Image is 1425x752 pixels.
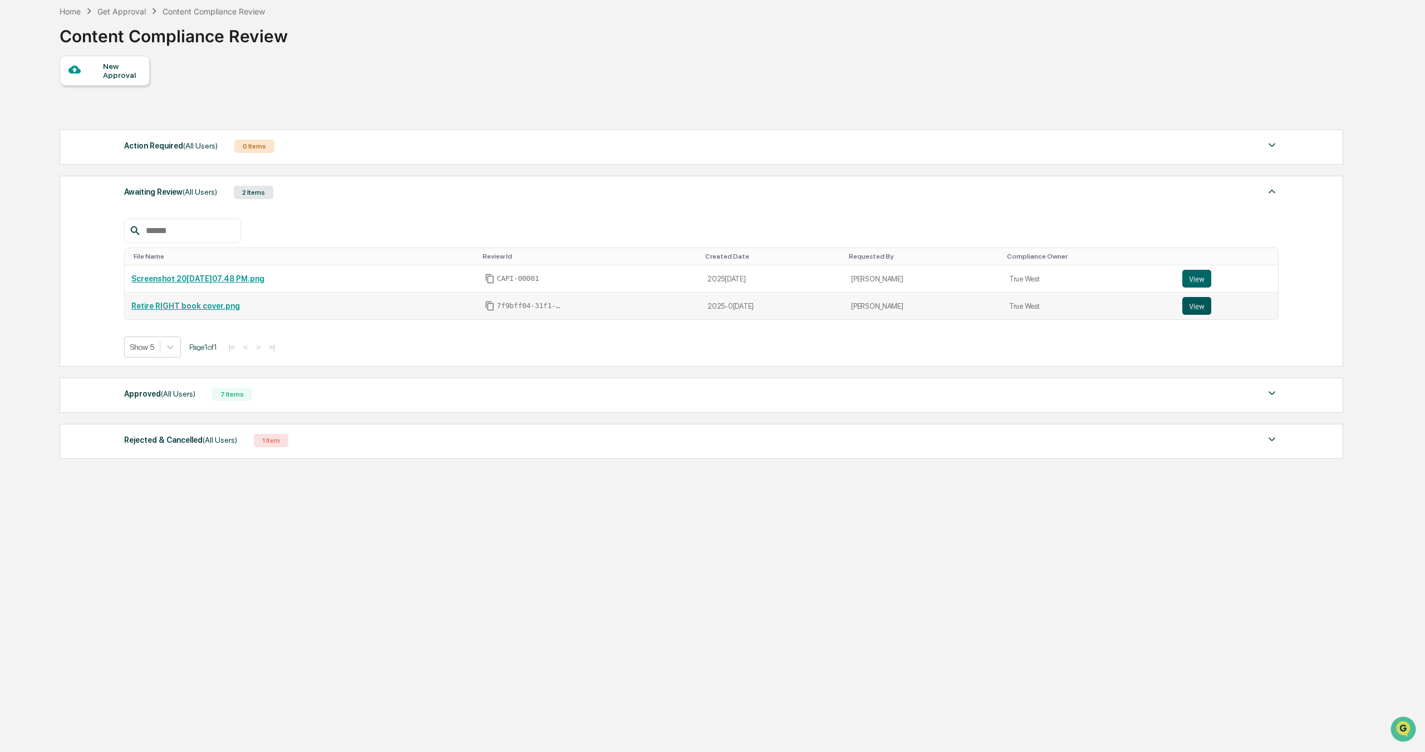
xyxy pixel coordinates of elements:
button: > [253,343,264,352]
div: Toggle SortBy [134,253,474,260]
div: 1 Item [254,434,288,447]
div: Action Required [124,138,218,153]
img: caret [1265,185,1279,198]
div: 🗄️ [81,141,90,150]
div: 2 Items [234,186,273,199]
span: Copy Id [485,274,495,284]
button: Start new chat [189,88,203,102]
a: View [1182,270,1271,288]
div: 🖐️ [11,141,20,150]
td: 2025-0[DATE] [701,293,844,319]
span: Copy Id [485,301,495,311]
div: New Approval [103,62,140,80]
td: True West [1003,293,1176,319]
a: 🗄️Attestations [76,136,142,156]
a: 🖐️Preclearance [7,136,76,156]
div: Toggle SortBy [705,253,840,260]
div: Toggle SortBy [483,253,697,260]
div: Content Compliance Review [163,7,265,16]
a: 🔎Data Lookup [7,157,75,177]
td: 2025[DATE] [701,265,844,293]
a: Powered byPylon [78,188,135,197]
p: How can we help? [11,23,203,41]
td: [PERSON_NAME] [844,265,1003,293]
span: Pylon [111,189,135,197]
img: caret [1265,138,1279,152]
div: 7 Items [212,388,252,401]
td: [PERSON_NAME] [844,293,1003,319]
button: View [1182,270,1211,288]
img: caret [1265,433,1279,446]
button: >| [266,343,278,352]
div: Approved [124,387,195,401]
span: Preclearance [22,140,72,151]
a: Retire RIGHT book cover.png [131,301,240,310]
span: (All Users) [183,141,218,150]
span: (All Users) [161,389,195,398]
span: CAPI-00001 [497,274,539,283]
img: 1746055101610-c473b297-6a78-478c-a979-82029cc54cd1 [11,85,31,105]
div: Rejected & Cancelled [124,433,237,447]
button: < [240,343,251,352]
button: View [1182,297,1211,315]
a: View [1182,297,1271,315]
span: (All Users) [183,187,217,196]
div: Content Compliance Review [60,17,288,46]
div: 🔎 [11,162,20,171]
div: Start new chat [38,85,183,96]
button: |< [225,343,238,352]
td: True West [1003,265,1176,293]
img: caret [1265,387,1279,400]
iframe: Open customer support [1389,715,1419,745]
div: Home [60,7,81,16]
div: We're available if you need us! [38,96,141,105]
div: 0 Items [234,140,274,153]
div: Toggle SortBy [1007,253,1171,260]
span: 7f9bff04-31f1-40de-86c6-e8ad99b9442f [497,301,564,310]
span: Attestations [92,140,138,151]
a: Screenshot 20[DATE]07.48 PM.png [131,274,264,283]
div: Get Approval [97,7,146,16]
div: Toggle SortBy [1185,253,1273,260]
div: Toggle SortBy [849,253,998,260]
span: (All Users) [203,436,237,444]
span: Page 1 of 1 [189,343,217,352]
span: Data Lookup [22,161,70,172]
div: Awaiting Review [124,185,217,199]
